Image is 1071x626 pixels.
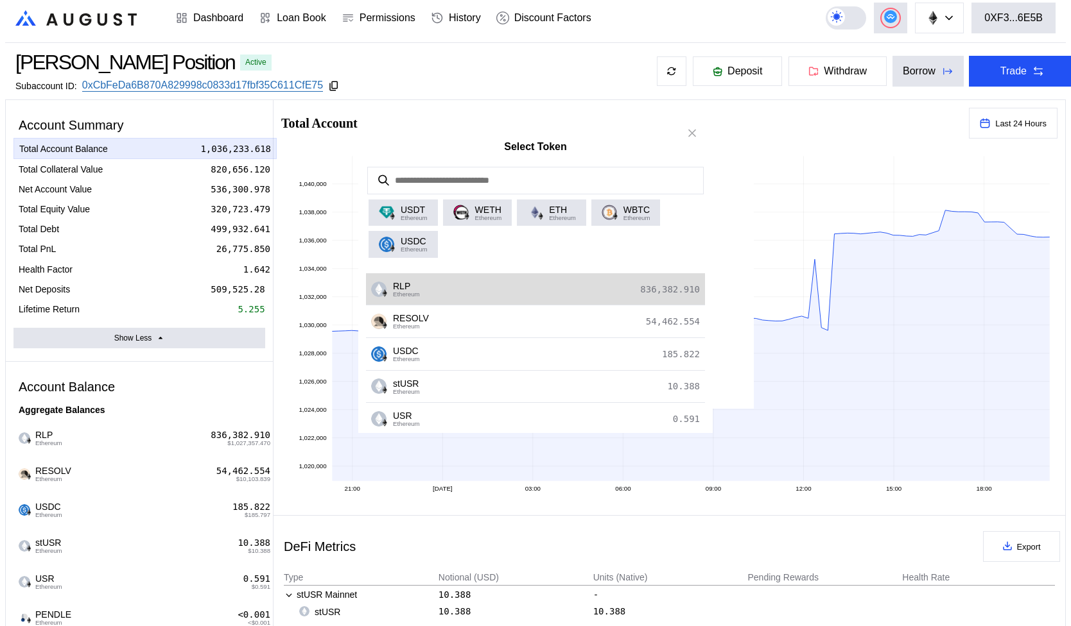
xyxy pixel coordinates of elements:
button: close modal [682,123,702,143]
span: Ethereum [35,584,62,590]
div: Net Deposits [19,283,70,295]
div: Total Debt [19,223,59,235]
span: WBTC [623,205,650,215]
span: ETH [549,205,576,215]
text: 1,024,000 [299,406,327,413]
img: resolv_token.png [371,314,387,329]
img: chain logo [926,11,940,25]
img: svg+xml,%3c [611,212,619,220]
a: 0xCbFeDa6B870A829998c0833d17fbf35C611CfE75 [82,80,323,92]
div: 0XF3...6E5B [984,12,1043,24]
img: empty-token.png [19,540,30,552]
span: $10.388 [248,548,270,554]
h2: Select Token [504,141,567,153]
img: Pendle_Logo_Normal-03.png [19,612,30,623]
span: Ethereum [35,548,62,554]
div: Total Collateral Value [19,164,103,175]
span: Ethereum [35,620,71,626]
text: 21:00 [345,485,361,492]
text: 1,028,000 [299,350,327,357]
text: 06:00 [615,485,631,492]
div: Lifetime Return [19,303,80,315]
img: empty-token.png [371,282,387,297]
span: stUSR [30,537,62,554]
div: 836,382.910 [640,281,705,298]
img: svg+xml,%3c [381,354,388,362]
span: Ethereum [35,440,62,446]
span: Ethereum [401,246,428,253]
text: 1,030,000 [299,321,327,328]
div: 1.642 [243,264,270,275]
span: Ethereum [393,291,420,298]
div: 536,300.978 [211,183,270,195]
div: Net Account Value [19,183,92,195]
span: <$0.001 [248,620,270,626]
img: ethereum.png [527,205,543,220]
span: USDC [393,346,420,356]
img: svg+xml,%3c [26,581,32,588]
span: RLP [30,430,62,446]
div: 185.822 [232,502,270,512]
div: 1,036,233.618 [200,143,271,155]
text: 18:00 [976,485,992,492]
div: Health Factor [19,264,73,275]
div: 54,462.554 [646,313,705,330]
text: 15:00 [886,485,902,492]
div: Total PnL [19,243,56,255]
span: Ethereum [393,389,420,395]
img: wrapped_bitcoin_wbtc.png [602,205,617,220]
span: $185.797 [245,512,270,518]
div: 836,382.910 [211,430,270,441]
img: svg+xml,%3c [381,386,388,394]
div: Pending Rewards [748,572,819,582]
div: stUSR Mainnet [284,588,437,601]
div: - [593,588,746,601]
span: Export [1017,542,1041,552]
text: 1,034,000 [299,265,327,272]
span: USR [393,410,420,421]
text: 09:00 [706,485,722,492]
span: Ethereum [393,421,420,427]
span: RESOLV [393,313,429,323]
span: USDT [401,205,428,215]
img: svg+xml,%3c [26,473,32,480]
img: empty-token.png [299,606,309,616]
div: 5.255% [238,303,270,315]
span: Ethereum [549,215,576,221]
img: svg+xml,%3c [26,545,32,552]
text: 1,038,000 [299,208,327,216]
img: svg+xml,%3c [26,509,32,516]
img: svg+xml,%3c [537,212,544,220]
img: svg+xml,%3c [388,244,396,252]
span: Deposit [727,65,762,77]
div: Discount Factors [514,12,591,24]
text: 1,026,000 [299,378,327,385]
div: <0.001 [238,609,270,620]
img: svg+xml,%3c [381,321,388,329]
span: $0.591 [252,584,270,590]
img: usdc.png [19,504,30,516]
img: empty-token.png [19,576,30,588]
span: Ethereum [623,215,650,221]
img: svg+xml,%3c [26,617,32,623]
text: 1,022,000 [299,434,327,441]
div: 10.388 [593,606,626,616]
div: Active [245,58,266,67]
span: Ethereum [35,512,62,518]
div: History [449,12,481,24]
text: 1,040,000 [299,180,327,187]
img: empty-token.png [19,432,30,444]
text: [DATE] [433,485,453,492]
img: weth.png [453,205,469,220]
span: Ethereum [475,215,502,221]
div: Account Summary [13,113,265,138]
span: USDC [30,502,62,518]
div: [PERSON_NAME] Position [15,51,235,74]
div: 10.388 [667,378,705,395]
span: PENDLE [30,609,71,626]
div: 10.388 [439,606,471,616]
text: 12:00 [796,485,812,492]
span: USDC [401,236,428,246]
span: RESOLV [30,466,71,482]
div: 0.591 [673,410,705,427]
